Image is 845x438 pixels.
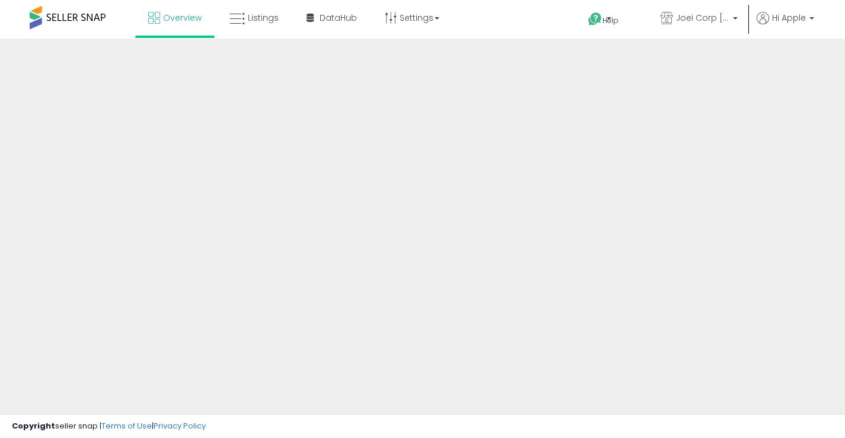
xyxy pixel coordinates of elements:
span: DataHub [320,12,357,24]
strong: Copyright [12,420,55,431]
a: Terms of Use [101,420,152,431]
span: Overview [163,12,202,24]
a: Privacy Policy [154,420,206,431]
span: Hi Apple [772,12,806,24]
i: Get Help [588,12,602,27]
span: Help [602,15,618,25]
a: Hi Apple [757,12,814,39]
span: Joei Corp [GEOGRAPHIC_DATA] [676,12,729,24]
a: Help [579,3,642,39]
div: seller snap | | [12,421,206,432]
span: Listings [248,12,279,24]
